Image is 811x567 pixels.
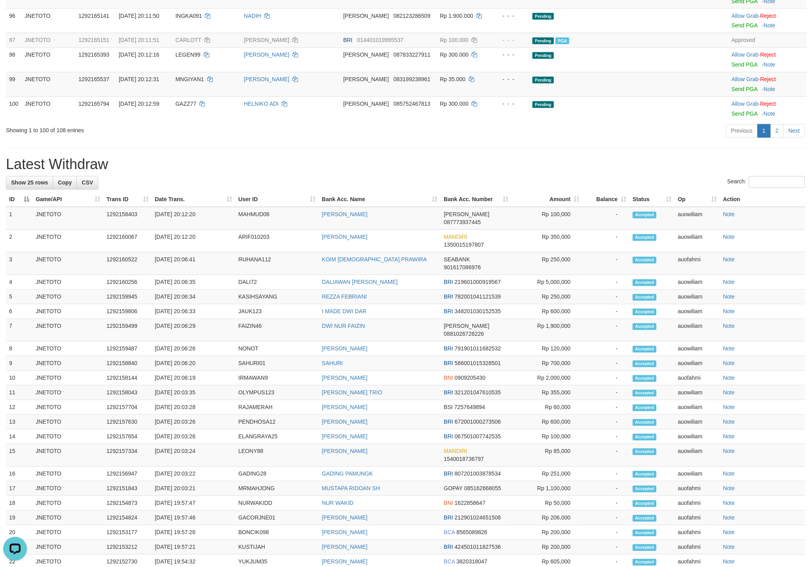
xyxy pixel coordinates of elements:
a: [PERSON_NAME] [322,544,368,550]
span: · [732,101,760,107]
span: [PERSON_NAME] [343,76,389,83]
a: Note [723,360,735,367]
a: Send PGA [732,23,758,29]
a: I MADE DWI DAR [322,308,367,315]
span: BSI [444,404,453,411]
td: JNETOTO [32,230,103,253]
a: CSV [76,176,98,190]
a: Note [723,294,735,300]
div: Showing 1 to 100 of 108 entries [6,124,332,135]
span: Copy 7257649894 to clipboard [454,404,485,411]
span: Pending [532,77,554,84]
span: Rp 35.000 [440,76,466,83]
span: 1292165537 [78,76,109,83]
td: 1292158144 [103,371,152,386]
span: INGKA091 [176,13,202,19]
td: 1292157630 [103,415,152,430]
a: Note [723,485,735,492]
a: Note [723,544,735,550]
td: [DATE] 20:12:20 [152,230,235,253]
span: 1292165141 [78,13,109,19]
span: Copy 0881026726226 to clipboard [444,331,484,337]
span: Copy 0909205430 to clipboard [455,375,486,381]
h1: Latest Withdraw [6,157,805,173]
a: REZZA FEBRIANI [322,294,367,300]
a: [PERSON_NAME] [244,37,289,44]
th: Date Trans.: activate to sort column ascending [152,192,235,207]
span: Accepted [633,234,656,241]
span: Accepted [633,419,656,426]
td: JNETOTO [32,400,103,415]
span: [DATE] 20:12:31 [119,76,159,83]
span: BRI [444,294,453,300]
a: HELNIKO ADI [244,101,279,107]
a: Note [723,419,735,425]
td: - [582,356,630,371]
td: 98 [6,48,21,72]
td: Rp 100,000 [511,207,582,230]
span: Copy 082123286509 to clipboard [393,13,430,19]
a: MUSTAPA RIDOAN SH [322,485,380,492]
div: - - - [493,51,527,59]
td: Rp 600,000 [511,304,582,319]
span: Copy 014401019995537 to clipboard [357,37,403,44]
td: [DATE] 20:06:34 [152,290,235,304]
a: DALIAWAN [PERSON_NAME] [322,279,398,285]
span: Copy 586001015328501 to clipboard [455,360,501,367]
td: Rp 350,000 [511,230,582,253]
span: Marked by auofahmi [555,38,569,44]
td: JNETOTO [32,207,103,230]
span: Accepted [633,309,656,316]
a: Reject [760,13,776,19]
td: auowiliam [675,207,720,230]
td: [DATE] 20:06:19 [152,371,235,386]
a: Note [723,279,735,285]
td: Rp 250,000 [511,290,582,304]
a: [PERSON_NAME] [322,529,368,536]
td: auowiliam [675,290,720,304]
a: Reject [760,101,776,107]
a: Reject [760,52,776,58]
td: · [729,8,807,33]
span: 1292165151 [78,37,109,44]
span: CARLOTT [176,37,201,44]
td: 1292158840 [103,356,152,371]
span: BRI [343,37,352,44]
a: Note [723,257,735,263]
td: 96 [6,8,21,33]
td: JNETOTO [32,275,103,290]
td: [DATE] 20:06:20 [152,356,235,371]
td: auowiliam [675,275,720,290]
a: Note [764,111,776,117]
td: · [729,72,807,97]
td: DALI72 [235,275,319,290]
td: Approved [729,33,807,48]
a: Reject [760,76,776,83]
td: 1292158043 [103,386,152,400]
a: Note [723,234,735,240]
a: Previous [726,124,758,138]
a: Note [723,390,735,396]
td: 9 [6,356,32,371]
td: auowiliam [675,304,720,319]
span: · [732,76,760,83]
td: auowiliam [675,230,720,253]
span: [PERSON_NAME] [444,323,489,329]
td: auowiliam [675,400,720,415]
span: BRI [444,346,453,352]
a: Next [783,124,805,138]
span: Copy 321201047610535 to clipboard [455,390,501,396]
a: NADIH [244,13,261,19]
input: Search: [749,176,805,188]
span: [PERSON_NAME] [444,211,489,218]
span: BRI [444,279,453,285]
span: BRI [444,308,453,315]
span: Rp 1.900.000 [440,13,473,19]
a: [PERSON_NAME] [322,559,368,565]
span: GAZZ77 [176,101,197,107]
td: - [582,319,630,342]
a: Note [723,434,735,440]
td: [DATE] 20:06:33 [152,304,235,319]
a: Show 25 rows [6,176,53,190]
span: Copy [58,180,72,186]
